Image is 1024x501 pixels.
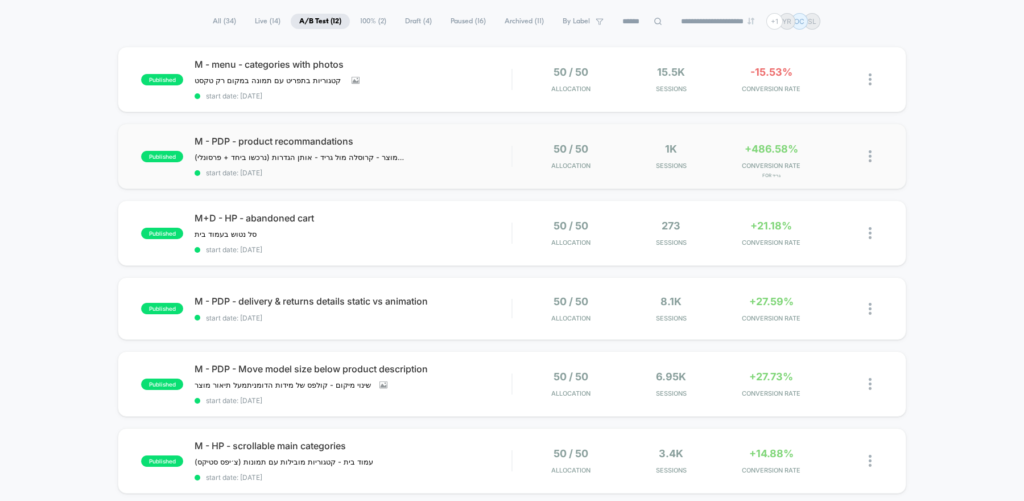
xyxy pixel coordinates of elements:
[551,389,591,397] span: Allocation
[195,396,511,405] span: start date: [DATE]
[195,380,371,389] span: שינוי מיקום - קולפס של מידות הדומניתמעל תיאור מוצר
[662,220,680,232] span: 273
[141,455,183,467] span: published
[665,143,677,155] span: 1k
[794,17,804,26] p: OC
[195,457,373,466] span: עמוד בית - קטגוריות מובילות עם תמונות (צ׳יפס סטיקס)
[766,13,783,30] div: + 1
[195,229,259,239] span: סל נטוש בעמוד בית
[724,389,819,397] span: CONVERSION RATE
[554,66,588,78] span: 50 / 50
[660,295,682,307] span: 8.1k
[724,162,819,170] span: CONVERSION RATE
[869,455,872,467] img: close
[141,379,183,390] span: published
[141,74,183,85] span: published
[195,245,511,254] span: start date: [DATE]
[195,169,511,177] span: start date: [DATE]
[195,76,343,85] span: קטגוריות בתפריט עם תמונה במקום רק טקסט
[352,14,395,29] span: 100% ( 2 )
[724,239,819,247] span: CONVERSION RATE
[397,14,440,29] span: Draft ( 4 )
[624,314,719,322] span: Sessions
[657,66,685,78] span: 15.5k
[141,151,183,162] span: published
[750,66,792,78] span: -15.53%
[749,295,794,307] span: +27.59%
[554,371,588,383] span: 50 / 50
[195,212,511,224] span: M+D - HP - abandoned cart
[624,162,719,170] span: Sessions
[551,85,591,93] span: Allocation
[869,73,872,85] img: close
[195,473,511,482] span: start date: [DATE]
[551,466,591,474] span: Allocation
[195,92,511,100] span: start date: [DATE]
[869,227,872,239] img: close
[554,295,588,307] span: 50 / 50
[749,447,794,459] span: +14.88%
[869,150,872,162] img: close
[724,314,819,322] span: CONVERSION RATE
[724,173,819,178] span: for גריד
[869,303,872,315] img: close
[659,447,683,459] span: 3.4k
[750,220,792,232] span: +21.18%
[195,135,511,147] span: M - PDP - product recommandations
[869,378,872,390] img: close
[195,153,406,162] span: ניסוי על תצוגת המלצות בעמוד מוצר - קרוסלה מול גריד - אותן הגדרות (נרכשו ביחד + פרסונלי)
[808,17,816,26] p: SL
[141,228,183,239] span: published
[656,371,686,383] span: 6.95k
[749,371,793,383] span: +27.73%
[141,303,183,314] span: published
[291,14,350,29] span: A/B Test ( 12 )
[195,295,511,307] span: M - PDP - delivery & returns details static vs animation
[782,17,791,26] p: YR
[204,14,245,29] span: All ( 34 )
[624,85,719,93] span: Sessions
[748,18,754,24] img: end
[195,314,511,322] span: start date: [DATE]
[745,143,798,155] span: +486.58%
[195,59,511,70] span: M - menu - categories with photos
[554,143,588,155] span: 50 / 50
[724,466,819,474] span: CONVERSION RATE
[554,447,588,459] span: 50 / 50
[246,14,289,29] span: Live ( 14 )
[195,363,511,375] span: M - PDP - Move model size below product description
[442,14,494,29] span: Paused ( 16 )
[195,440,511,451] span: M - HP - scrollable main categories
[554,220,588,232] span: 50 / 50
[724,85,819,93] span: CONVERSION RATE
[496,14,552,29] span: Archived ( 11 )
[551,162,591,170] span: Allocation
[563,17,590,26] span: By Label
[624,239,719,247] span: Sessions
[624,389,719,397] span: Sessions
[624,466,719,474] span: Sessions
[551,239,591,247] span: Allocation
[551,314,591,322] span: Allocation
